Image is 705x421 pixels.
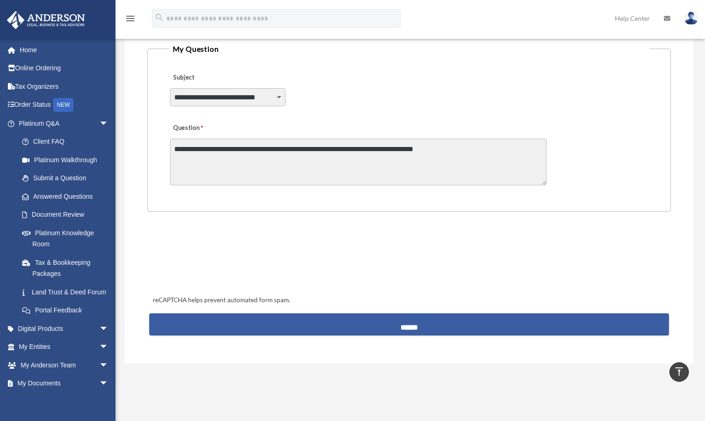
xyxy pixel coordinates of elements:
[154,12,164,23] i: search
[170,122,242,134] label: Question
[13,169,118,188] a: Submit a Question
[13,253,122,283] a: Tax & Bookkeeping Packages
[6,77,122,96] a: Tax Organizers
[99,338,118,357] span: arrow_drop_down
[4,11,88,29] img: Anderson Advisors Platinum Portal
[99,374,118,393] span: arrow_drop_down
[6,41,122,59] a: Home
[6,319,122,338] a: Digital Productsarrow_drop_down
[6,356,122,374] a: My Anderson Teamarrow_drop_down
[6,114,122,133] a: Platinum Q&Aarrow_drop_down
[674,366,685,377] i: vertical_align_top
[150,240,291,276] iframe: reCAPTCHA
[125,13,136,24] i: menu
[13,151,122,169] a: Platinum Walkthrough
[99,114,118,133] span: arrow_drop_down
[6,96,122,115] a: Order StatusNEW
[149,295,669,306] div: reCAPTCHA helps prevent automated form spam.
[669,362,689,382] a: vertical_align_top
[6,59,122,78] a: Online Ordering
[13,301,122,320] a: Portal Feedback
[13,206,122,224] a: Document Review
[6,338,122,356] a: My Entitiesarrow_drop_down
[125,16,136,24] a: menu
[684,12,698,25] img: User Pic
[53,98,73,112] div: NEW
[170,71,258,84] label: Subject
[13,283,122,301] a: Land Trust & Deed Forum
[6,374,122,393] a: My Documentsarrow_drop_down
[99,356,118,375] span: arrow_drop_down
[13,133,122,151] a: Client FAQ
[13,187,122,206] a: Answered Questions
[13,224,122,253] a: Platinum Knowledge Room
[99,319,118,338] span: arrow_drop_down
[169,43,650,55] legend: My Question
